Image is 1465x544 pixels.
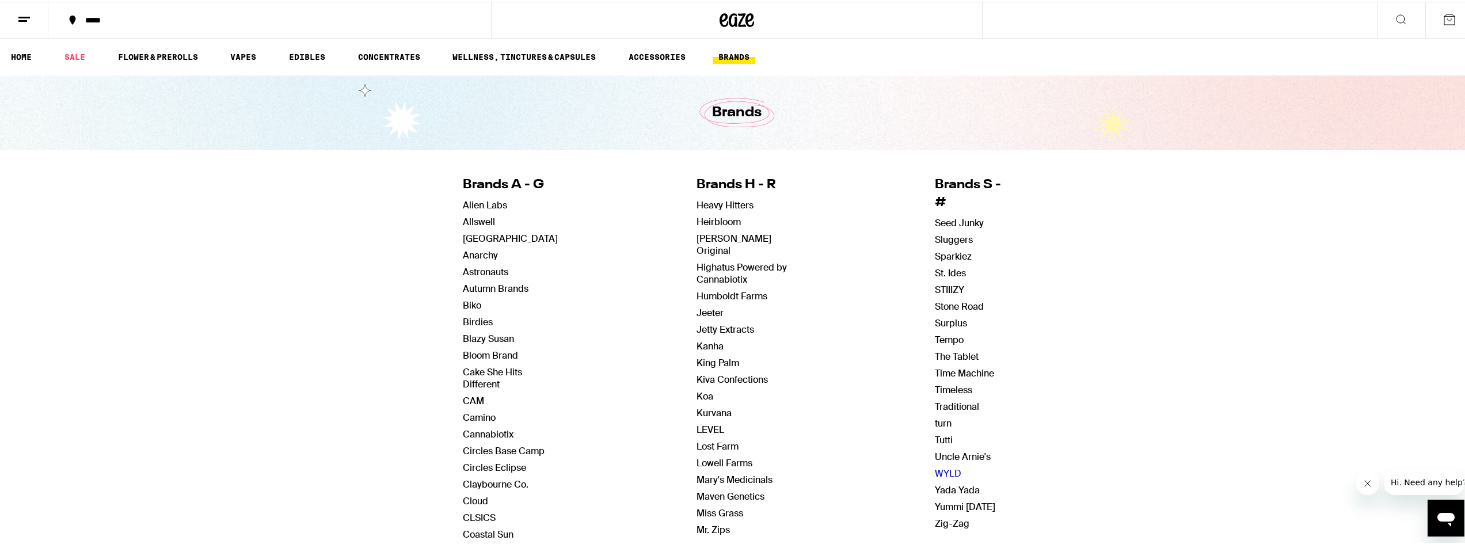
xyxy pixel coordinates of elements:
a: Kiva Confections [697,372,768,384]
a: Allswell [463,214,495,226]
a: Claybourne Co. [463,477,528,489]
a: Blazy Susan [463,331,514,343]
a: WYLD [935,466,961,478]
a: Tutti [935,432,953,444]
a: STIIIZY [935,282,964,294]
a: Yada Yada [935,482,980,494]
a: Biko [463,298,481,310]
a: Uncle Arnie's [935,449,991,461]
a: Sparkiez [935,249,972,261]
a: FLOWER & PREROLLS [112,48,204,62]
a: The Tablet [935,349,979,361]
a: Cloud [463,493,488,505]
a: Miss Grass [697,505,743,518]
h4: Brands H - R [697,174,796,192]
a: Cannabiotix [463,427,513,439]
h4: Brands A - G [463,174,558,192]
a: CAM [463,393,484,405]
a: Timeless [935,382,972,394]
a: Bloom Brand [463,348,518,360]
a: Seed Junky [935,215,984,227]
a: Jetty Extracts [697,322,754,334]
a: Heirbloom [697,214,741,226]
a: Jeeter [697,305,724,317]
iframe: Button to launch messaging window [1428,498,1464,535]
a: VAPES [224,48,262,62]
a: Astronauts [463,264,508,276]
a: CONCENTRATES [352,48,426,62]
a: Yummi [DATE] [935,499,995,511]
a: Humboldt Farms [697,288,767,300]
a: Autumn Brands [463,281,528,293]
a: Lowell Farms [697,455,752,467]
a: Kurvana [697,405,732,417]
a: BRANDS [713,48,755,62]
h4: Brands S - # [935,174,1011,210]
a: Zig-Zag [935,516,969,528]
a: St. Ides [935,265,966,277]
a: Tempo [935,332,964,344]
a: WELLNESS, TINCTURES & CAPSULES [447,48,602,62]
a: Koa [697,389,713,401]
a: Alien Labs [463,197,507,210]
a: Camino [463,410,496,422]
a: Circles Base Camp [463,443,545,455]
a: Sluggers [935,232,973,244]
a: Maven Genetics [697,489,764,501]
a: Circles Eclipse [463,460,526,472]
a: King Palm [697,355,739,367]
a: Stone Road [935,299,984,311]
a: Mr. Zips [697,522,730,534]
a: Anarchy [463,248,498,260]
a: Lost Farm [697,439,739,451]
a: SALE [59,48,91,62]
a: HOME [5,48,37,62]
a: Heavy Hitters [697,197,754,210]
a: Coastal Sun [463,527,513,539]
iframe: Message from company [1384,468,1464,493]
a: [PERSON_NAME] Original [697,231,771,255]
a: turn [935,416,952,428]
a: Time Machine [935,366,994,378]
a: EDIBLES [283,48,331,62]
a: ACCESSORIES [623,48,691,62]
a: Mary's Medicinals [697,472,773,484]
a: Highatus Powered by Cannabiotix [697,260,787,284]
a: Traditional [935,399,979,411]
iframe: Close message [1356,470,1379,493]
span: Hi. Need any help? [7,8,83,17]
a: Surplus [935,315,967,328]
a: Kanha [697,338,724,351]
a: CLSICS [463,510,496,522]
a: LEVEL [697,422,724,434]
a: [GEOGRAPHIC_DATA] [463,231,558,243]
a: Cake She Hits Different [463,364,522,389]
a: Birdies [463,314,493,326]
h1: Brands [712,101,762,121]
